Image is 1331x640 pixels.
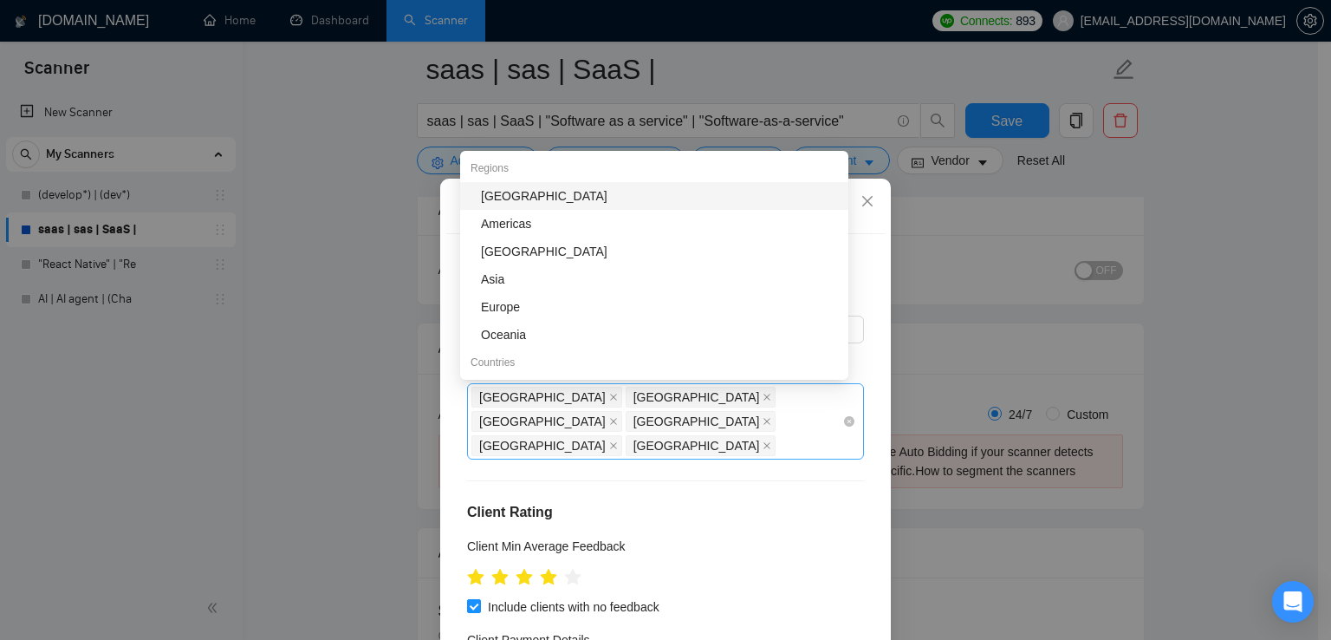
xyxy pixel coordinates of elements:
[609,441,618,450] span: close
[763,393,771,402] span: close
[460,293,848,321] div: Europe
[460,210,848,238] div: Americas
[626,435,776,456] span: Vietnam
[633,388,760,407] span: [GEOGRAPHIC_DATA]
[844,179,891,225] button: Close
[467,502,864,523] h4: Client Rating
[609,417,618,426] span: close
[460,154,848,182] div: Regions
[481,598,666,617] span: Include clients with no feedback
[626,387,776,408] span: Nepal
[763,417,771,426] span: close
[460,321,848,349] div: Oceania
[460,182,848,210] div: Africa
[763,441,771,450] span: close
[479,436,606,455] span: [GEOGRAPHIC_DATA]
[471,387,622,408] span: Bangladesh
[467,569,484,586] span: star
[860,194,874,208] span: close
[479,412,606,431] span: [GEOGRAPHIC_DATA]
[460,238,848,265] div: Antarctica
[471,411,622,432] span: Saudi Arabia
[609,393,618,402] span: close
[626,411,776,432] span: India
[540,569,557,586] span: star
[467,537,626,556] h5: Client Min Average Feedback
[479,388,606,407] span: [GEOGRAPHIC_DATA]
[491,569,509,586] span: star
[481,242,838,261] div: [GEOGRAPHIC_DATA]
[516,569,533,586] span: star
[481,186,838,206] div: [GEOGRAPHIC_DATA]
[844,416,854,427] span: close-circle
[564,569,581,586] span: star
[471,435,622,456] span: Ukraine
[633,436,760,455] span: [GEOGRAPHIC_DATA]
[481,297,838,317] div: Europe
[460,349,848,376] div: Countries
[481,325,838,344] div: Oceania
[481,270,838,289] div: Asia
[1272,581,1314,623] div: Open Intercom Messenger
[481,214,838,233] div: Americas
[633,412,760,431] span: [GEOGRAPHIC_DATA]
[460,265,848,293] div: Asia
